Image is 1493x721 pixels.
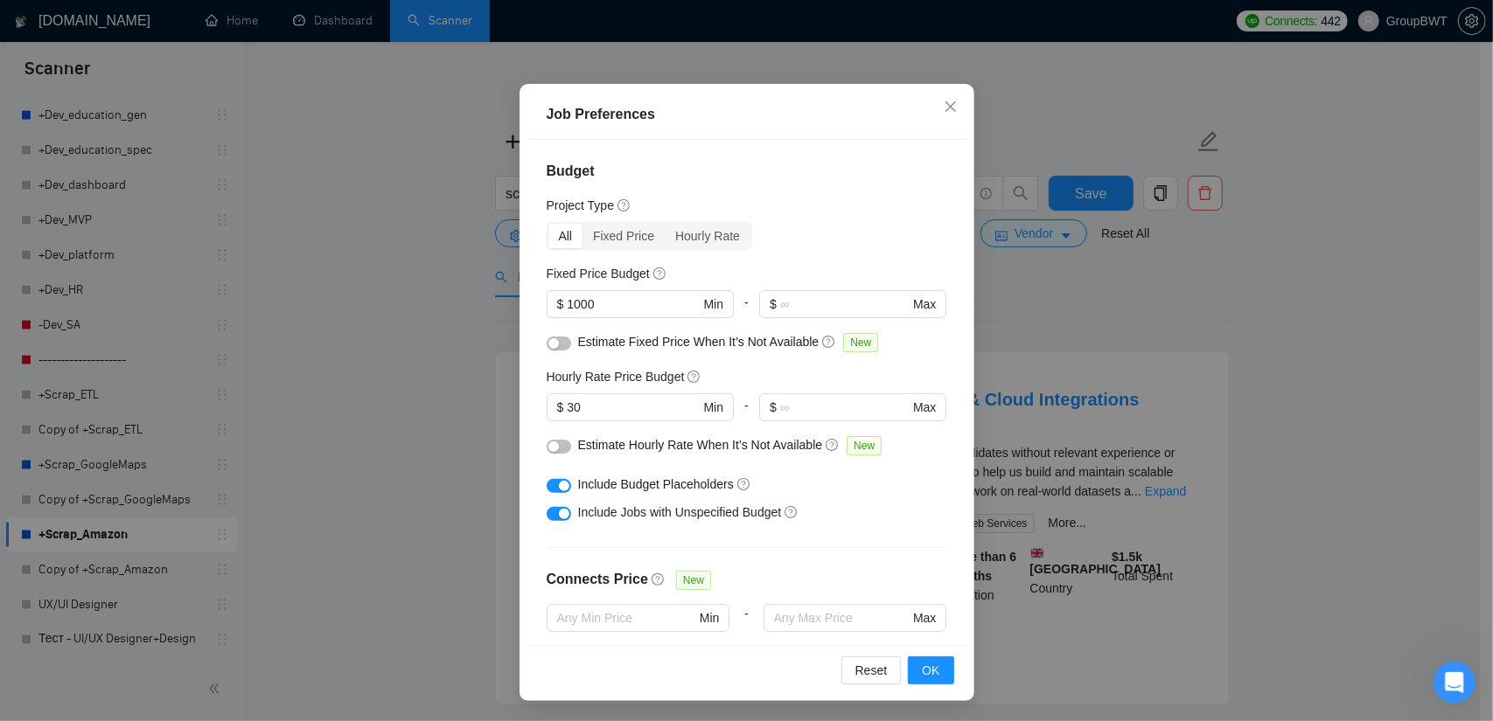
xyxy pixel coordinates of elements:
[547,196,615,215] h5: Project Type
[847,436,882,455] span: New
[676,571,711,590] span: New
[548,224,583,248] div: All
[855,661,888,680] span: Reset
[665,224,750,248] div: Hourly Rate
[927,84,974,131] button: Close
[913,398,936,417] span: Max
[652,572,666,586] span: question-circle
[547,264,650,283] h5: Fixed Price Budget
[785,505,799,519] span: question-circle
[922,661,939,680] span: OK
[557,295,564,314] span: $
[703,295,723,314] span: Min
[547,104,947,125] div: Job Preferences
[780,398,910,417] input: ∞
[578,438,823,452] span: Estimate Hourly Rate When It’s Not Available
[822,335,836,349] span: question-circle
[734,393,759,435] div: -
[567,295,700,314] input: 0
[913,608,936,627] span: Max
[734,290,759,332] div: -
[557,398,564,417] span: $
[547,161,947,182] h4: Budget
[547,569,648,590] h4: Connects Price
[737,477,751,491] span: question-circle
[826,438,840,452] span: question-circle
[687,370,701,384] span: question-circle
[617,198,631,212] span: question-circle
[729,604,763,653] div: -
[567,398,700,417] input: 0
[653,267,667,281] span: question-circle
[703,398,723,417] span: Min
[913,295,936,314] span: Max
[578,505,782,519] span: Include Jobs with Unspecified Budget
[557,608,696,627] input: Any Min Price
[1434,662,1476,704] iframe: Intercom live chat
[578,477,734,491] span: Include Budget Placeholders
[780,295,910,314] input: ∞
[774,608,910,627] input: Any Max Price
[578,335,820,349] span: Estimate Fixed Price When It’s Not Available
[770,295,777,314] span: $
[944,100,958,114] span: close
[583,224,665,248] div: Fixed Price
[700,608,720,627] span: Min
[843,333,878,352] span: New
[547,367,685,386] h5: Hourly Rate Price Budget
[841,656,902,684] button: Reset
[770,398,777,417] span: $
[908,656,953,684] button: OK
